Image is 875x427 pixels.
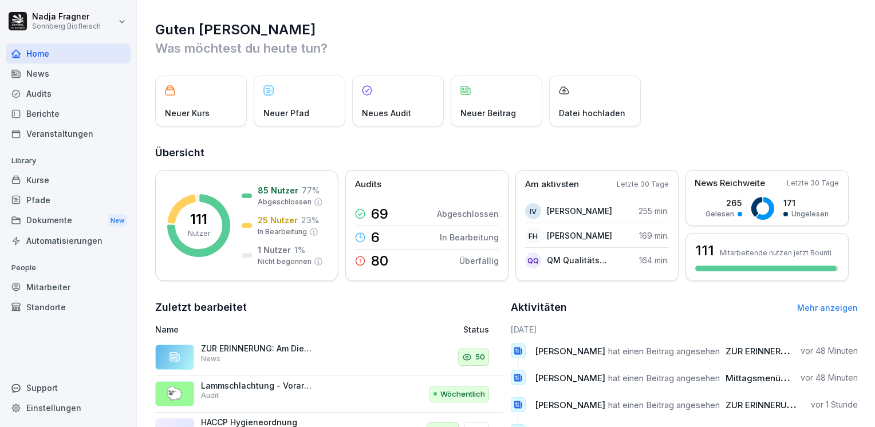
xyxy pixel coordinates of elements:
[787,178,839,188] p: Letzte 30 Tage
[525,203,541,219] div: IV
[720,248,831,257] p: Mitarbeitende nutzen jetzt Bounti
[608,373,720,383] span: hat einen Beitrag angesehen
[6,44,131,64] a: Home
[559,107,625,119] p: Datei hochladen
[608,400,720,410] span: hat einen Beitrag angesehen
[301,214,319,226] p: 23 %
[6,297,131,317] a: Standorte
[547,205,612,217] p: [PERSON_NAME]
[811,399,858,410] p: vor 1 Stunde
[547,254,613,266] p: QM Qualitätsmanagement
[617,179,669,189] p: Letzte 30 Tage
[801,345,858,357] p: vor 48 Minuten
[362,107,411,119] p: Neues Audit
[6,84,131,104] a: Audits
[475,351,485,363] p: 50
[155,39,858,57] p: Was möchtest du heute tun?
[525,228,541,244] div: FH
[258,214,298,226] p: 25 Nutzer
[535,346,605,357] span: [PERSON_NAME]
[6,210,131,231] a: DokumenteNew
[258,256,312,267] p: Nicht begonnen
[6,170,131,190] a: Kurse
[263,107,309,119] p: Neuer Pfad
[6,104,131,124] a: Berichte
[535,400,605,410] span: [PERSON_NAME]
[6,64,131,84] a: News
[535,373,605,383] span: [PERSON_NAME]
[440,231,499,243] p: In Bearbeitung
[463,323,489,335] p: Status
[460,107,516,119] p: Neuer Beitrag
[258,184,298,196] p: 85 Nutzer
[155,145,858,161] h2: Übersicht
[165,107,210,119] p: Neuer Kurs
[525,252,541,268] div: QQ
[371,231,380,244] p: 6
[511,323,858,335] h6: [DATE]
[258,244,291,256] p: 1 Nutzer
[6,259,131,277] p: People
[6,124,131,144] a: Veranstaltungen
[705,197,742,209] p: 265
[6,277,131,297] a: Mitarbeiter
[695,241,714,260] h3: 111
[32,22,101,30] p: Sonnberg Biofleisch
[547,230,612,242] p: [PERSON_NAME]
[459,255,499,267] p: Überfällig
[783,197,829,209] p: 171
[6,210,131,231] div: Dokumente
[440,389,485,400] p: Wöchentlich
[6,190,131,210] a: Pfade
[201,343,316,354] p: ZUR ERINNERUNG: Am Dienstag, 21. Oktober 2025 besteht wieder die Möglichkeit, sich in der Firma e...
[437,208,499,220] p: Abgeschlossen
[355,178,381,191] p: Audits
[6,398,131,418] a: Einstellungen
[155,299,503,315] h2: Zuletzt bearbeitet
[638,205,669,217] p: 255 min.
[155,323,368,335] p: Name
[108,214,127,227] div: New
[190,212,207,226] p: 111
[525,178,579,191] p: Am aktivsten
[6,378,131,398] div: Support
[258,227,307,237] p: In Bearbeitung
[791,209,829,219] p: Ungelesen
[608,346,720,357] span: hat einen Beitrag angesehen
[302,184,320,196] p: 77 %
[32,12,101,22] p: Nadja Fragner
[201,381,316,391] p: Lammschlachtung - Vorarbeiten
[371,254,388,268] p: 80
[511,299,567,315] h2: Aktivitäten
[801,372,858,383] p: vor 48 Minuten
[639,230,669,242] p: 169 min.
[6,231,131,251] a: Automatisierungen
[155,21,858,39] h1: Guten [PERSON_NAME]
[639,254,669,266] p: 164 min.
[695,177,765,190] p: News Reichweite
[797,303,858,313] a: Mehr anzeigen
[6,152,131,170] p: Library
[294,244,305,256] p: 1 %
[705,209,734,219] p: Gelesen
[155,339,503,376] a: ZUR ERINNERUNG: Am Dienstag, 21. Oktober 2025 besteht wieder die Möglichkeit, sich in der Firma e...
[371,207,388,221] p: 69
[201,390,219,401] p: Audit
[201,354,220,364] p: News
[166,383,183,404] p: 🐑
[258,197,312,207] p: Abgeschlossen
[188,228,210,239] p: Nutzer
[155,376,503,413] a: 🐑Lammschlachtung - VorarbeitenAuditWöchentlich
